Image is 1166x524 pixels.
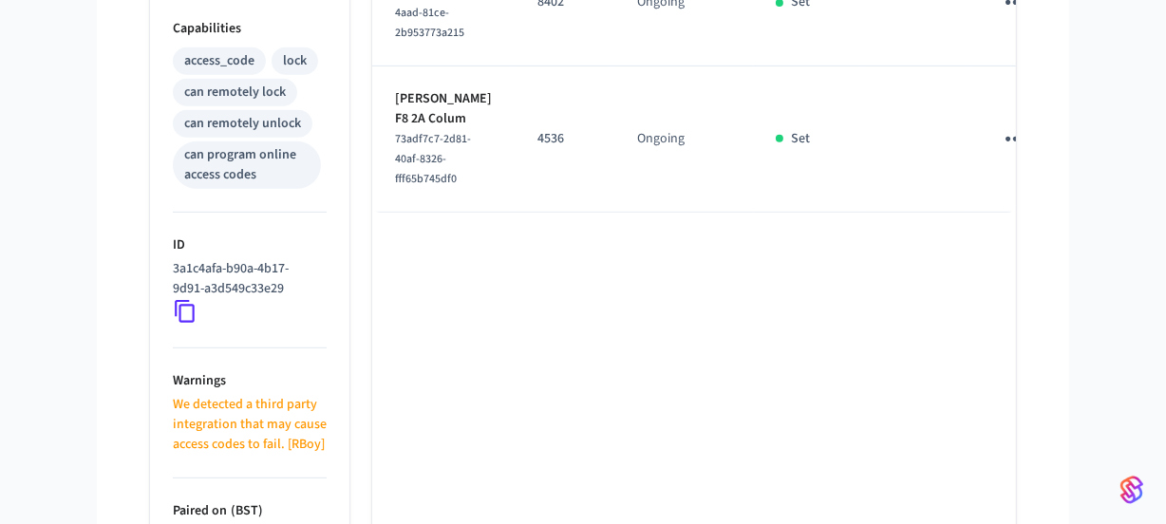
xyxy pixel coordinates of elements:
p: ID [173,235,327,255]
p: We detected a third party integration that may cause access codes to fail. [RBoy] [173,395,327,455]
div: lock [283,51,307,71]
img: SeamLogoGradient.69752ec5.svg [1120,475,1143,505]
p: [PERSON_NAME] F8 2A Colum [395,89,492,129]
p: 4536 [537,129,592,149]
p: Set [791,129,810,149]
td: Ongoing [614,66,753,213]
span: ( BST ) [227,501,263,520]
span: 73adf7c7-2d81-40af-8326-fff65b745df0 [395,131,471,187]
p: Warnings [173,371,327,391]
div: can remotely lock [184,83,286,103]
p: Capabilities [173,19,327,39]
p: Paired on [173,501,327,521]
p: 3a1c4afa-b90a-4b17-9d91-a3d549c33e29 [173,259,319,299]
div: can program online access codes [184,145,310,185]
div: access_code [184,51,254,71]
div: can remotely unlock [184,114,301,134]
